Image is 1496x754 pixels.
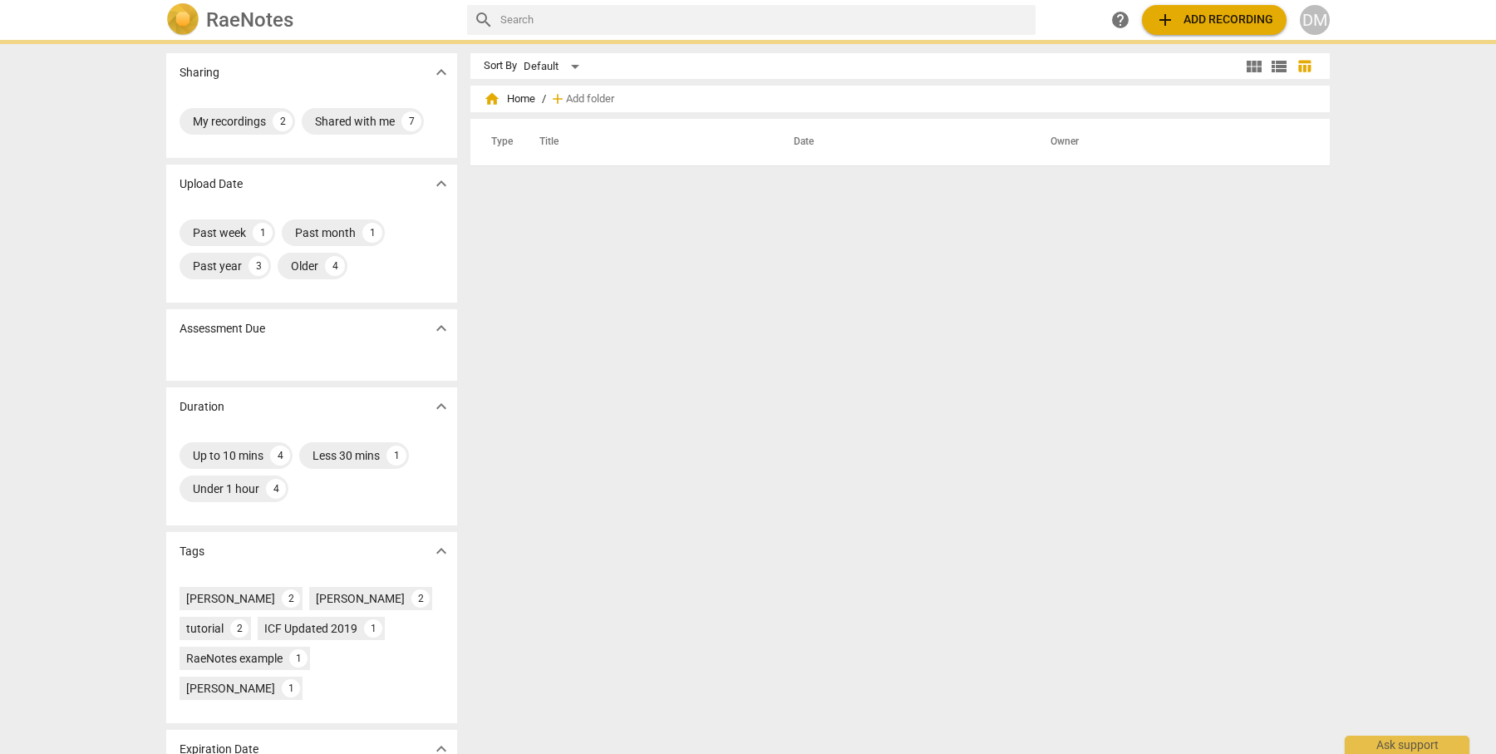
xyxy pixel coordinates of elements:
div: Shared with me [315,113,395,130]
div: 2 [273,111,293,131]
p: Duration [180,398,224,416]
div: 7 [401,111,421,131]
span: view_module [1244,57,1264,76]
button: Table view [1292,54,1316,79]
span: home [484,91,500,107]
p: Tags [180,543,204,560]
div: My recordings [193,113,266,130]
div: 1 [253,223,273,243]
div: [PERSON_NAME] [186,680,275,697]
span: expand_more [431,62,451,82]
div: Sort By [484,60,517,72]
button: Tile view [1242,54,1267,79]
div: Less 30 mins [312,447,380,464]
span: expand_more [431,397,451,416]
div: tutorial [186,620,224,637]
p: Assessment Due [180,320,265,338]
div: Under 1 hour [193,480,259,497]
div: Past week [193,224,246,241]
button: Show more [429,316,454,341]
button: Upload [1142,5,1287,35]
span: Home [484,91,535,107]
button: List view [1267,54,1292,79]
span: view_list [1269,57,1289,76]
span: Add folder [566,93,614,106]
div: RaeNotes example [186,650,283,667]
div: Past year [193,258,242,274]
a: Help [1105,5,1135,35]
th: Owner [1031,119,1312,165]
span: expand_more [431,541,451,561]
button: Show more [429,394,454,419]
div: 1 [364,619,382,638]
p: Upload Date [180,175,243,193]
span: expand_more [431,174,451,194]
a: LogoRaeNotes [166,3,454,37]
th: Date [774,119,1031,165]
div: [PERSON_NAME] [316,590,405,607]
span: expand_more [431,318,451,338]
div: ICF Updated 2019 [264,620,357,637]
div: 4 [325,256,345,276]
div: 1 [289,649,308,668]
div: Older [291,258,318,274]
span: add [549,91,566,107]
div: 1 [362,223,382,243]
span: Add recording [1155,10,1273,30]
button: Show more [429,171,454,196]
input: Search [500,7,1029,33]
span: / [542,93,546,106]
div: 4 [270,446,290,466]
img: Logo [166,3,199,37]
p: Sharing [180,64,219,81]
span: help [1110,10,1130,30]
div: Past month [295,224,356,241]
div: 4 [266,479,286,499]
div: Ask support [1345,736,1469,754]
div: 2 [411,589,430,608]
span: search [474,10,494,30]
span: table_chart [1297,58,1312,74]
th: Title [519,119,774,165]
div: 2 [230,619,249,638]
div: Up to 10 mins [193,447,263,464]
div: 3 [249,256,268,276]
div: 1 [282,679,300,697]
div: Default [524,53,585,80]
button: DM [1300,5,1330,35]
th: Type [478,119,519,165]
h2: RaeNotes [206,8,293,32]
button: Show more [429,539,454,564]
div: [PERSON_NAME] [186,590,275,607]
button: Show more [429,60,454,85]
div: 2 [282,589,300,608]
span: add [1155,10,1175,30]
div: 1 [386,446,406,466]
